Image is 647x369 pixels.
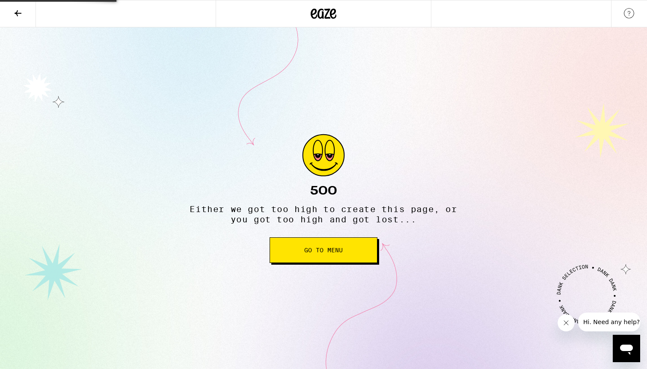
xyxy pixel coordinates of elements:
[186,204,461,224] p: Either we got too high to create this page, or you got too high and got lost...
[270,237,377,263] button: Go to Menu
[578,313,640,331] iframe: Message from company
[304,247,343,253] span: Go to Menu
[558,314,575,331] iframe: Close message
[310,185,337,197] h2: 500
[613,335,640,362] iframe: Button to launch messaging window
